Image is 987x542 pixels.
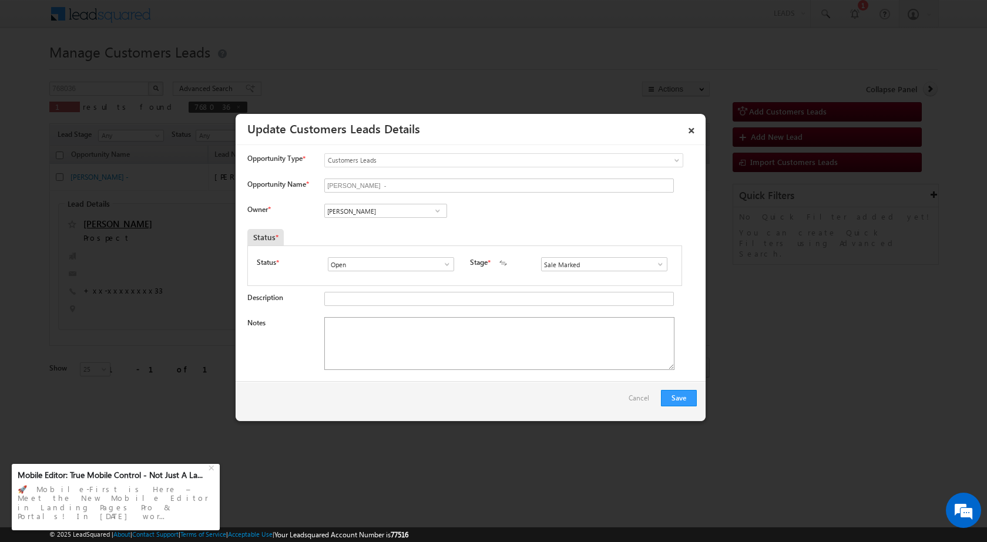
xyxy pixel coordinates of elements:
[113,530,130,538] a: About
[247,318,266,327] label: Notes
[324,153,683,167] a: Customers Leads
[247,153,303,164] span: Opportunity Type
[18,470,207,480] div: Mobile Editor: True Mobile Control - Not Just A La...
[180,530,226,538] a: Terms of Service
[328,257,454,271] input: Type to Search
[247,205,270,214] label: Owner
[247,293,283,302] label: Description
[206,460,220,474] div: +
[247,120,420,136] a: Update Customers Leads Details
[681,118,701,139] a: ×
[132,530,179,538] a: Contact Support
[629,390,655,412] a: Cancel
[470,257,488,268] label: Stage
[247,180,308,188] label: Opportunity Name
[430,205,445,217] a: Show All Items
[257,257,276,268] label: Status
[324,204,447,218] input: Type to Search
[437,258,451,270] a: Show All Items
[661,390,697,406] button: Save
[228,530,273,538] a: Acceptable Use
[391,530,408,539] span: 77516
[247,229,284,245] div: Status
[49,529,408,540] span: © 2025 LeadSquared | | | | |
[541,257,667,271] input: Type to Search
[274,530,408,539] span: Your Leadsquared Account Number is
[650,258,664,270] a: Show All Items
[325,155,635,166] span: Customers Leads
[18,481,214,524] div: 🚀 Mobile-First is Here – Meet the New Mobile Editor in Landing Pages Pro & Portals! In [DATE] wor...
